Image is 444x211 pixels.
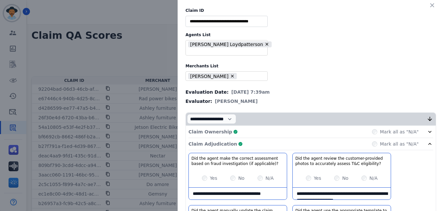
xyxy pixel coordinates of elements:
label: No [342,175,348,181]
li: [PERSON_NAME] Loydpatterson [188,41,272,48]
h3: Did the agent make the correct assessment based on fraud investigation (if applicable)? [191,156,284,166]
button: Remove Teala Loydpatterson [264,42,269,47]
ul: selected options [187,72,263,80]
p: Claim Ownership [188,129,232,135]
label: Yes [210,175,217,181]
li: [PERSON_NAME] [188,73,237,79]
label: Yes [314,175,321,181]
label: Mark all as "N/A" [380,129,419,135]
span: [PERSON_NAME] [215,98,258,105]
span: [DATE] 7:39am [231,89,270,95]
label: Merchants List [185,63,436,69]
label: N/A [265,175,274,181]
div: Evaluation Date: [185,89,436,95]
label: Mark all as "N/A" [380,141,419,147]
div: Evaluator: [185,98,436,105]
label: Claim ID [185,8,436,13]
button: Remove Ashley - Reguard [230,74,235,79]
label: No [238,175,244,181]
p: Claim Adjudication [188,141,237,147]
h3: Did the agent review the customer-provided photos to accurately assess T&C eligibility? [295,156,388,166]
label: Agents List [185,32,436,37]
label: N/A [369,175,378,181]
ul: selected options [187,40,272,55]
